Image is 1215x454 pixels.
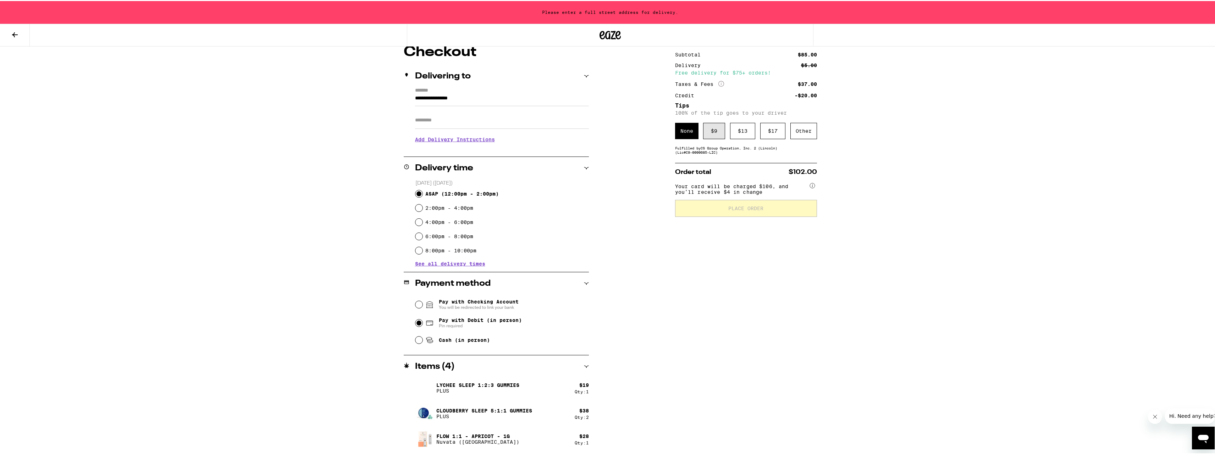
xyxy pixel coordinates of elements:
[675,122,698,138] div: None
[415,163,473,171] h2: Delivery time
[436,432,519,438] p: Flow 1:1 - Apricot - 1g
[436,381,519,387] p: Lychee SLEEP 1:2:3 Gummies
[439,298,519,309] span: Pay with Checking Account
[415,147,589,152] p: We'll contact you at [PHONE_NUMBER] when we arrive
[675,102,817,108] h5: Tips
[579,381,589,387] div: $ 19
[575,388,589,393] div: Qty: 1
[675,168,711,174] span: Order total
[579,407,589,412] div: $ 38
[798,81,817,86] div: $37.00
[415,403,435,422] img: Cloudberry SLEEP 5:1:1 Gummies
[415,130,589,147] h3: Add Delivery Instructions
[439,316,522,322] span: Pay with Debit (in person)
[1165,407,1215,423] iframe: Message from company
[703,122,725,138] div: $ 9
[415,71,471,80] h2: Delivering to
[436,438,519,444] p: Nuvata ([GEOGRAPHIC_DATA])
[801,62,817,67] div: $5.00
[675,199,817,216] button: Place Order
[425,233,473,238] label: 6:00pm - 8:00pm
[575,439,589,444] div: Qty: 1
[436,412,532,418] p: PLUS
[675,69,817,74] div: Free delivery for $75+ orders!
[415,278,491,287] h2: Payment method
[1148,409,1162,423] iframe: Close message
[675,51,706,56] div: Subtotal
[675,92,699,97] div: Credit
[675,80,724,86] div: Taxes & Fees
[730,122,755,138] div: $ 13
[439,303,519,309] span: You will be redirected to link your bank
[795,92,817,97] div: -$20.00
[425,247,476,252] label: 8:00pm - 10:00pm
[760,122,785,138] div: $ 17
[415,377,435,397] img: Lychee SLEEP 1:2:3 Gummies
[4,5,51,11] span: Hi. Need any help?
[415,179,589,186] p: [DATE] ([DATE])
[425,218,473,224] label: 4:00pm - 6:00pm
[675,109,817,115] p: 100% of the tip goes to your driver
[789,168,817,174] span: $102.00
[436,407,532,412] p: Cloudberry SLEEP 5:1:1 Gummies
[415,260,485,265] button: See all delivery times
[1192,426,1215,448] iframe: Button to launch messaging window
[790,122,817,138] div: Other
[675,180,808,194] span: Your card will be charged $106, and you’ll receive $4 in change
[415,361,455,370] h2: Items ( 4 )
[439,336,490,342] span: Cash (in person)
[579,432,589,438] div: $ 28
[798,51,817,56] div: $85.00
[425,190,499,196] span: ASAP ( 12:00pm - 2:00pm )
[404,44,589,58] h1: Checkout
[675,62,706,67] div: Delivery
[728,205,763,210] span: Place Order
[675,145,817,153] div: Fulfilled by CS Group Operation, Inc. 2 (Lincoln) (Lic# C9-0000685-LIC )
[425,204,473,210] label: 2:00pm - 4:00pm
[436,387,519,393] p: PLUS
[415,428,435,448] img: Flow 1:1 - Apricot - 1g
[439,322,522,328] span: Pin required
[575,414,589,419] div: Qty: 2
